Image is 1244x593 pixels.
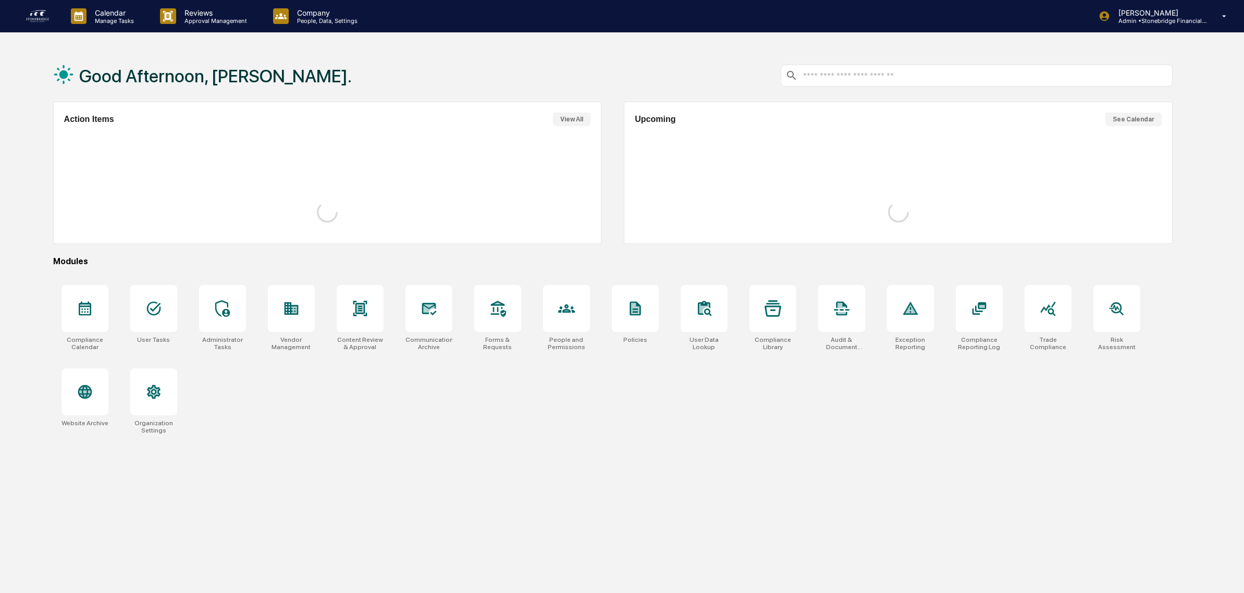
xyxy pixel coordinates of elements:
[53,256,1173,266] div: Modules
[887,336,934,351] div: Exception Reporting
[543,336,590,351] div: People and Permissions
[749,336,796,351] div: Compliance Library
[623,336,647,343] div: Policies
[79,66,352,87] h1: Good Afternoon, [PERSON_NAME].
[289,8,363,17] p: Company
[1093,336,1140,351] div: Risk Assessment
[87,17,139,24] p: Manage Tasks
[337,336,384,351] div: Content Review & Approval
[176,17,252,24] p: Approval Management
[137,336,170,343] div: User Tasks
[199,336,246,351] div: Administrator Tasks
[1025,336,1071,351] div: Trade Compliance
[268,336,315,351] div: Vendor Management
[681,336,728,351] div: User Data Lookup
[1110,17,1207,24] p: Admin • Stonebridge Financial Group
[25,8,50,24] img: logo
[1110,8,1207,17] p: [PERSON_NAME]
[64,115,114,124] h2: Action Items
[818,336,865,351] div: Audit & Document Logs
[61,419,108,427] div: Website Archive
[405,336,452,351] div: Communications Archive
[289,17,363,24] p: People, Data, Settings
[956,336,1003,351] div: Compliance Reporting Log
[130,419,177,434] div: Organization Settings
[635,115,675,124] h2: Upcoming
[553,113,590,126] button: View All
[87,8,139,17] p: Calendar
[1105,113,1162,126] button: See Calendar
[61,336,108,351] div: Compliance Calendar
[176,8,252,17] p: Reviews
[474,336,521,351] div: Forms & Requests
